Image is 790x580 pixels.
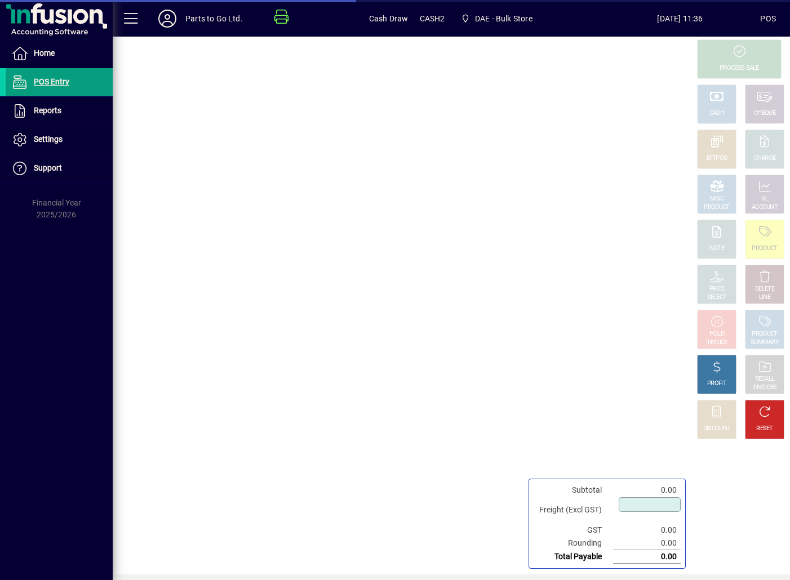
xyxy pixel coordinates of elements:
div: DELETE [755,285,774,293]
span: [DATE] 11:36 [600,10,761,28]
div: MISC [710,195,724,203]
a: Support [6,154,113,182]
div: EFTPOS [707,154,727,163]
a: Settings [6,126,113,154]
div: HOLD [709,330,724,338]
div: CHEQUE [754,109,775,118]
span: Home [34,48,55,57]
div: NOTE [709,244,724,253]
div: PROCESS SALE [720,64,759,73]
span: CASH2 [420,10,445,28]
td: Freight (Excl GST) [534,497,613,524]
span: Reports [34,106,61,115]
span: DAE - Bulk Store [475,10,532,28]
span: Settings [34,135,63,144]
div: ACCOUNT [752,203,778,212]
td: 0.00 [613,550,681,564]
div: POS [760,10,776,28]
div: CASH [709,109,724,118]
div: DISCOUNT [703,425,730,433]
span: Cash Draw [369,10,409,28]
div: PRODUCT [704,203,729,212]
span: POS Entry [34,77,69,86]
div: SELECT [707,293,727,302]
button: Profile [149,8,185,29]
div: PROFIT [707,380,726,388]
td: Subtotal [534,484,613,497]
div: PRODUCT [752,330,777,338]
td: GST [534,524,613,537]
div: INVOICE [706,338,727,347]
span: Support [34,163,62,172]
td: 0.00 [613,537,681,550]
span: DAE - Bulk Store [456,8,536,29]
td: 0.00 [613,484,681,497]
div: SUMMARY [751,338,779,347]
a: Reports [6,97,113,125]
div: CHARGE [754,154,776,163]
td: 0.00 [613,524,681,537]
div: LINE [759,293,770,302]
div: INVOICES [752,383,776,392]
a: Home [6,39,113,68]
div: Parts to Go Ltd. [185,10,243,28]
div: PRICE [709,285,725,293]
div: GL [761,195,769,203]
td: Total Payable [534,550,613,564]
td: Rounding [534,537,613,550]
div: PRODUCT [752,244,777,253]
div: RECALL [755,375,775,383]
div: RESET [756,425,773,433]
